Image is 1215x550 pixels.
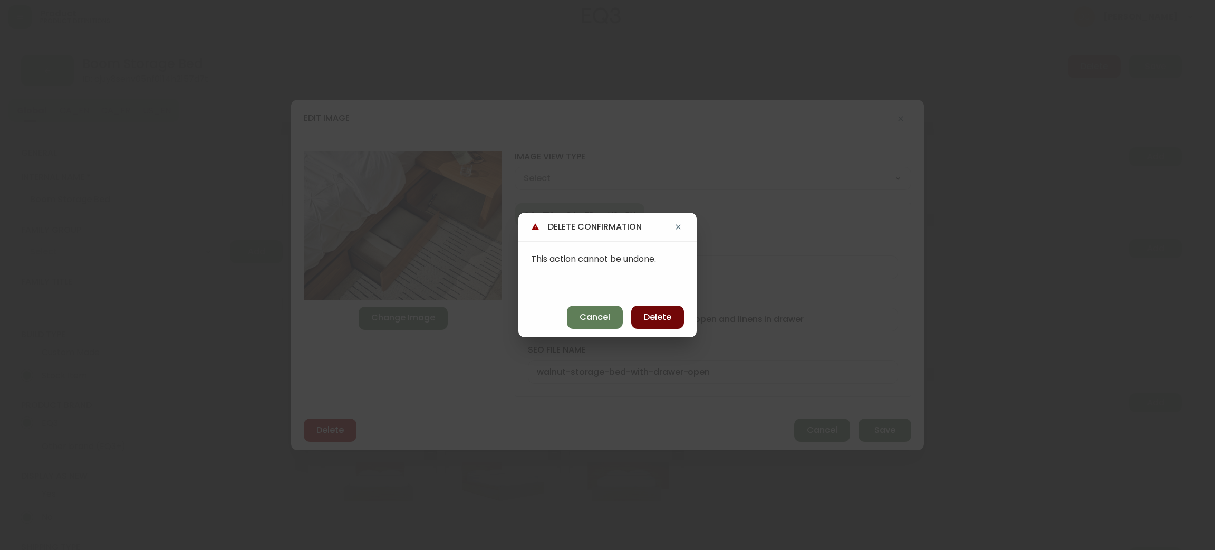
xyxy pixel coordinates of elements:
[548,221,672,233] h4: delete confirmation
[644,311,671,323] span: Delete
[531,253,656,265] span: This action cannot be undone.
[631,306,684,329] button: Delete
[580,311,610,323] span: Cancel
[567,306,623,329] button: Cancel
